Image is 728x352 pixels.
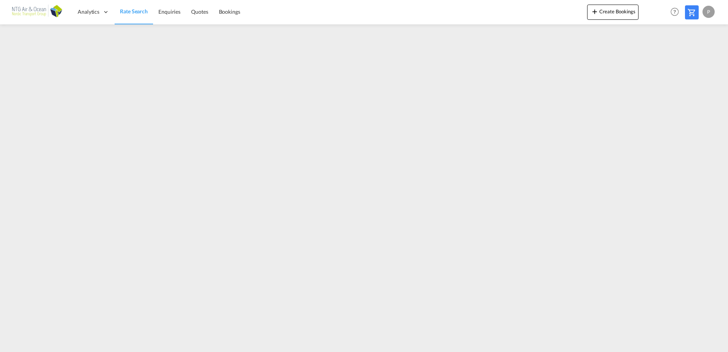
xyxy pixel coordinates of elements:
span: Analytics [78,8,99,16]
img: af31b1c0b01f11ecbc353f8e72265e29.png [11,3,63,21]
span: Quotes [191,8,208,15]
md-icon: icon-plus 400-fg [590,7,599,16]
span: Enquiries [158,8,180,15]
div: P [702,6,715,18]
button: icon-plus 400-fgCreate Bookings [587,5,639,20]
span: Bookings [219,8,240,15]
span: Help [668,5,681,18]
span: Rate Search [120,8,148,14]
div: Help [668,5,685,19]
